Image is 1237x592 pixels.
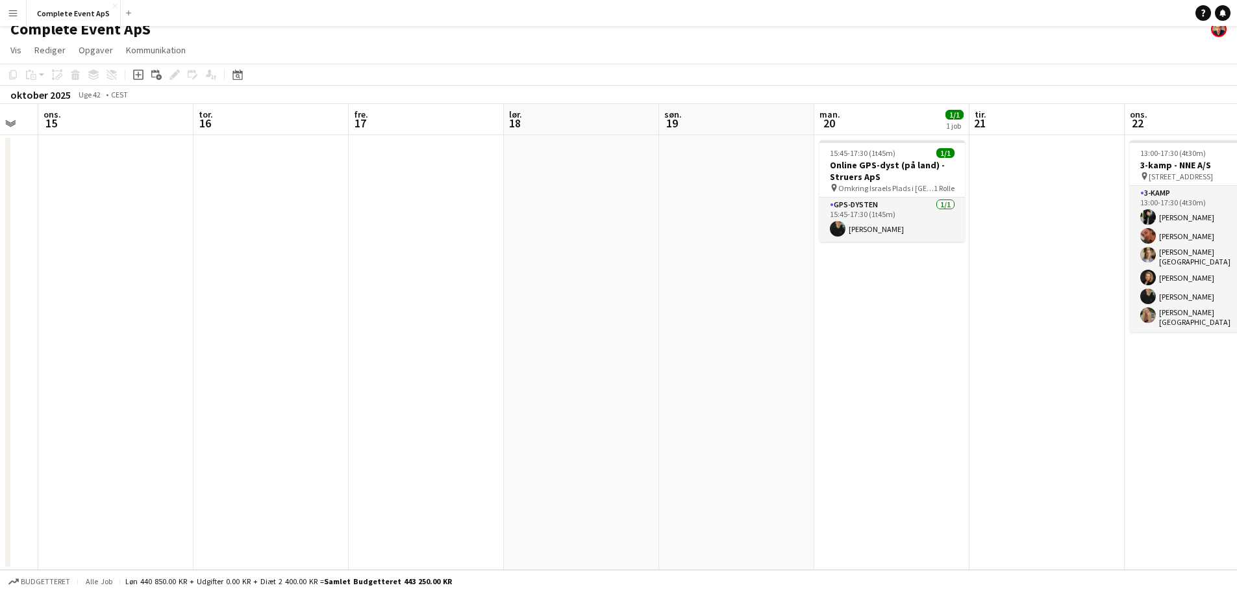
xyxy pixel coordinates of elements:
span: 16 [197,116,213,131]
span: Vis [10,44,21,56]
div: oktober 2025 [10,88,71,101]
span: 15:45-17:30 (1t45m) [830,148,895,158]
span: man. [819,109,840,120]
span: 19 [662,116,682,131]
h1: Complete Event ApS [10,19,151,39]
button: Complete Event ApS [27,1,121,26]
app-user-avatar: Christian Brøckner [1211,21,1227,37]
span: lør. [509,109,522,120]
span: Omkring Israels Plads i [GEOGRAPHIC_DATA] [838,183,934,193]
span: Budgetteret [21,577,70,586]
h3: Online GPS-dyst (på land) - Struers ApS [819,159,965,183]
span: 18 [507,116,522,131]
a: Rediger [29,42,71,58]
div: Løn 440 850.00 KR + Udgifter 0.00 KR + Diæt 2 400.00 KR = [125,576,452,586]
span: 1 Rolle [934,183,955,193]
app-card-role: GPS-dysten1/115:45-17:30 (1t45m)[PERSON_NAME] [819,198,965,242]
span: 17 [352,116,368,131]
span: Rediger [34,44,66,56]
span: 15 [42,116,61,131]
div: CEST [111,90,128,99]
span: 1/1 [945,110,964,120]
span: [STREET_ADDRESS] [1149,172,1213,181]
span: Opgaver [79,44,113,56]
span: ons. [44,109,61,120]
span: 1/1 [936,148,955,158]
span: ons. [1130,109,1147,120]
span: søn. [664,109,682,120]
span: Samlet budgetteret 443 250.00 KR [324,576,452,586]
span: 20 [818,116,840,131]
a: Kommunikation [121,42,191,58]
span: 21 [973,116,986,131]
span: fre. [354,109,368,120]
a: Vis [5,42,27,58]
span: tir. [975,109,986,120]
div: 1 job [946,121,963,131]
span: Kommunikation [126,44,186,56]
span: Alle job [83,576,114,586]
span: 13:00-17:30 (4t30m) [1140,148,1206,158]
app-job-card: 15:45-17:30 (1t45m)1/1Online GPS-dyst (på land) - Struers ApS Omkring Israels Plads i [GEOGRAPHIC... [819,140,965,242]
button: Budgetteret [6,574,72,589]
a: Opgaver [73,42,118,58]
span: tor. [199,109,213,120]
span: 22 [1128,116,1147,131]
